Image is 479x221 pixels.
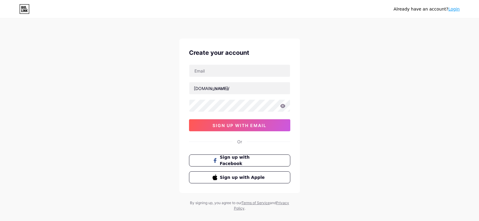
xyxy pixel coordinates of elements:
div: By signing up, you agree to our and . [188,200,291,211]
input: Email [189,65,290,77]
span: Sign up with Facebook [220,154,266,167]
div: Create your account [189,48,290,57]
span: sign up with email [213,123,266,128]
a: Terms of Service [241,201,270,205]
div: Or [237,139,242,145]
button: sign up with email [189,119,290,131]
div: [DOMAIN_NAME]/ [194,85,229,92]
div: Already have an account? [394,6,460,12]
input: username [189,82,290,94]
button: Sign up with Apple [189,171,290,183]
span: Sign up with Apple [220,174,266,181]
a: Login [448,7,460,11]
button: Sign up with Facebook [189,154,290,167]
